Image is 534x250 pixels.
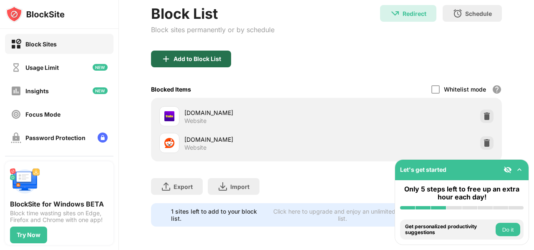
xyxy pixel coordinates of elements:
img: eye-not-visible.svg [504,166,512,174]
div: [DOMAIN_NAME] [184,108,327,117]
div: Block time wasting sites on Edge, Firefox and Chrome with one app! [10,210,108,223]
div: Block Sites [25,41,57,48]
img: new-icon.svg [93,87,108,94]
img: push-desktop.svg [10,166,40,196]
div: Website [184,144,207,151]
div: Get personalized productivity suggestions [405,224,494,236]
div: Website [184,117,207,125]
div: Block sites permanently or by schedule [151,26,275,34]
div: BlockSite for Windows BETA [10,200,108,208]
div: [DOMAIN_NAME] [184,135,327,144]
div: Usage Limit [25,64,59,71]
div: Focus Mode [25,111,60,118]
div: Password Protection [25,134,86,141]
div: Only 5 steps left to free up an extra hour each day! [400,185,524,201]
div: Try Now [17,232,40,238]
img: focus-off.svg [11,109,21,120]
img: time-usage-off.svg [11,62,21,73]
div: Import [230,183,249,190]
div: Add to Block List [174,56,221,62]
div: Schedule [465,10,492,17]
img: favicons [164,111,174,121]
img: omni-setup-toggle.svg [515,166,524,174]
div: Block List [151,5,275,22]
img: new-icon.svg [93,64,108,71]
button: Do it [496,223,520,236]
img: lock-menu.svg [98,133,108,143]
div: 1 sites left to add to your block list. [171,208,265,222]
img: insights-off.svg [11,86,21,96]
div: Insights [25,87,49,94]
img: block-on.svg [11,39,21,49]
div: Export [174,183,193,190]
div: Blocked Items [151,86,191,93]
img: logo-blocksite.svg [6,6,65,23]
div: Whitelist mode [444,86,486,93]
div: Redirect [403,10,426,17]
div: Let's get started [400,166,446,173]
div: Click here to upgrade and enjoy an unlimited block list. [270,208,415,222]
img: password-protection-off.svg [11,133,21,143]
img: favicons [164,138,174,148]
